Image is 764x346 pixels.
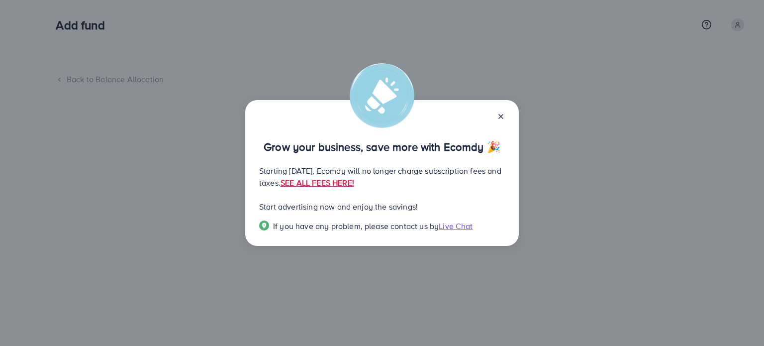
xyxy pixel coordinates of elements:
[439,221,473,231] span: Live Chat
[281,177,354,188] a: SEE ALL FEES HERE!
[259,221,269,231] img: Popup guide
[273,221,439,231] span: If you have any problem, please contact us by
[259,165,505,189] p: Starting [DATE], Ecomdy will no longer charge subscription fees and taxes.
[259,141,505,153] p: Grow your business, save more with Ecomdy 🎉
[350,63,414,128] img: alert
[259,201,505,213] p: Start advertising now and enjoy the savings!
